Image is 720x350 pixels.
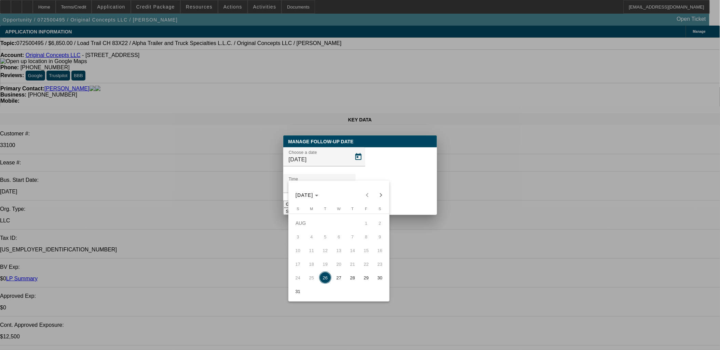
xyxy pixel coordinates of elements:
button: August 6, 2025 [332,230,346,244]
span: 1 [360,217,372,229]
span: 12 [319,244,331,257]
span: 10 [292,244,304,257]
button: August 25, 2025 [305,271,318,285]
span: 24 [292,272,304,284]
span: 23 [374,258,386,270]
span: T [324,207,327,211]
button: August 14, 2025 [346,244,359,257]
span: 30 [374,272,386,284]
span: 2 [374,217,386,229]
td: AUG [291,216,359,230]
span: 19 [319,258,331,270]
span: 26 [319,272,331,284]
button: August 27, 2025 [332,271,346,285]
button: August 20, 2025 [332,257,346,271]
button: Next month [374,188,388,202]
span: 13 [333,244,345,257]
span: 29 [360,272,372,284]
button: August 15, 2025 [359,244,373,257]
span: F [365,207,368,211]
span: M [310,207,313,211]
span: 14 [347,244,359,257]
button: August 30, 2025 [373,271,387,285]
button: August 9, 2025 [373,230,387,244]
button: August 16, 2025 [373,244,387,257]
button: August 28, 2025 [346,271,359,285]
span: 8 [360,231,372,243]
button: August 3, 2025 [291,230,305,244]
span: S [379,207,381,211]
button: August 4, 2025 [305,230,318,244]
button: August 17, 2025 [291,257,305,271]
button: August 12, 2025 [318,244,332,257]
span: 11 [305,244,318,257]
span: S [297,207,299,211]
button: August 29, 2025 [359,271,373,285]
button: Choose month and year [293,189,321,201]
button: August 7, 2025 [346,230,359,244]
button: August 23, 2025 [373,257,387,271]
span: T [352,207,354,211]
button: August 26, 2025 [318,271,332,285]
button: August 13, 2025 [332,244,346,257]
span: 20 [333,258,345,270]
button: August 5, 2025 [318,230,332,244]
button: August 8, 2025 [359,230,373,244]
button: August 31, 2025 [291,285,305,298]
button: August 21, 2025 [346,257,359,271]
span: 6 [333,231,345,243]
button: August 11, 2025 [305,244,318,257]
span: 27 [333,272,345,284]
span: 17 [292,258,304,270]
button: August 10, 2025 [291,244,305,257]
span: 9 [374,231,386,243]
button: August 1, 2025 [359,216,373,230]
span: 3 [292,231,304,243]
span: 7 [347,231,359,243]
span: [DATE] [296,192,313,198]
button: August 22, 2025 [359,257,373,271]
button: August 19, 2025 [318,257,332,271]
span: 28 [347,272,359,284]
span: 4 [305,231,318,243]
button: August 24, 2025 [291,271,305,285]
span: 21 [347,258,359,270]
span: 22 [360,258,372,270]
span: W [337,207,341,211]
span: 18 [305,258,318,270]
button: August 18, 2025 [305,257,318,271]
span: 31 [292,285,304,297]
span: 5 [319,231,331,243]
span: 25 [305,272,318,284]
span: 15 [360,244,372,257]
button: August 2, 2025 [373,216,387,230]
span: 16 [374,244,386,257]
